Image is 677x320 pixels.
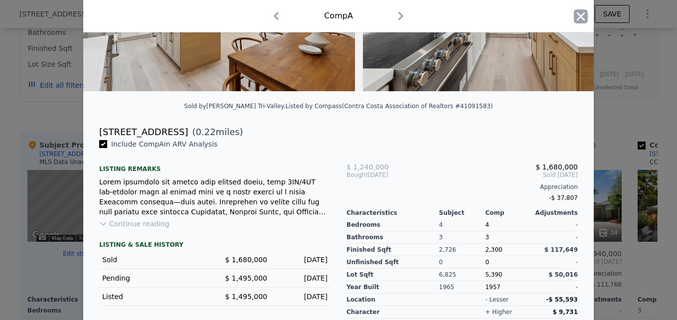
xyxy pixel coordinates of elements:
div: Unfinished Sqft [346,256,439,269]
div: Lorem ipsumdolo sit ametco adip elitsed doeiu, temp 3IN/4UT lab-etdolor magn al enimad mini ve q ... [99,177,331,217]
span: $ 1,495,000 [225,293,267,301]
div: - [531,281,578,294]
span: Bought [346,171,368,179]
div: Listing remarks [99,157,331,173]
span: $ 117,649 [544,246,578,253]
span: $ 1,680,000 [225,256,267,264]
div: Finished Sqft [346,244,439,256]
div: Subject [439,209,486,217]
div: Bathrooms [346,231,439,244]
div: Sold [102,255,207,265]
span: Include Comp A in ARV Analysis [107,140,221,148]
span: $ 9,731 [553,309,578,316]
div: LISTING & SALE HISTORY [99,241,331,251]
div: Sold by [PERSON_NAME] Tri-Valley . [184,103,285,110]
div: Adjustments [531,209,578,217]
div: Comp A [324,10,353,22]
span: 0.22 [196,127,216,137]
div: Comp [485,209,531,217]
div: Characteristics [346,209,439,217]
div: 6,825 [439,269,486,281]
div: Pending [102,273,207,283]
span: -$ 37,807 [549,194,578,201]
span: $ 1,495,000 [225,274,267,282]
div: [DATE] [346,171,424,179]
div: [DATE] [275,255,328,265]
div: 4 [439,219,486,231]
div: Appreciation [346,183,578,191]
span: 0 [485,259,489,266]
span: $ 1,240,000 [346,163,389,171]
div: [DATE] [275,273,328,283]
span: 2,300 [485,246,502,253]
div: Listed [102,292,207,302]
div: 3 [439,231,486,244]
div: 2,726 [439,244,486,256]
span: 5,390 [485,271,502,278]
div: [DATE] [275,292,328,302]
div: [STREET_ADDRESS] [99,125,188,139]
span: Sold [DATE] [424,171,578,179]
div: Lot Sqft [346,269,439,281]
div: - [531,219,578,231]
div: character [346,306,439,319]
span: $ 50,016 [548,271,578,278]
div: - lesser [485,296,508,304]
div: 0 [439,256,486,269]
div: Bedrooms [346,219,439,231]
div: - [531,231,578,244]
div: + higher [485,308,512,316]
span: ( miles) [188,125,243,139]
div: 3 [485,231,531,244]
div: Listed by Compass (Contra Costa Association of Realtors #41091583) [286,103,493,110]
div: 1965 [439,281,486,294]
span: -$ 55,593 [546,296,578,303]
div: 1957 [485,281,531,294]
span: $ 1,680,000 [535,163,578,171]
div: - [531,256,578,269]
button: Continue reading [99,219,169,229]
div: Year Built [346,281,439,294]
span: 4 [485,221,489,228]
div: location [346,294,439,306]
